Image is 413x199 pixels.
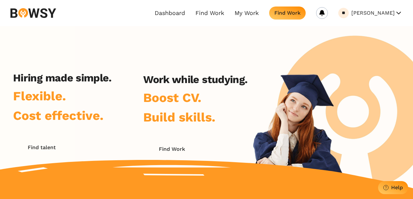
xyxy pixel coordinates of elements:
[342,11,345,15] div: Esther Ajomiwe
[143,142,200,155] button: Find Work
[155,9,185,17] a: Dashboard
[13,141,70,154] button: Find talent
[13,108,103,123] span: Cost effective.
[159,146,185,152] div: Find Work
[143,73,247,86] h2: Work while studying.
[143,110,215,124] span: Build skills.
[391,184,403,191] div: Help
[28,144,56,150] div: Find talent
[143,90,201,105] span: Boost CV.
[235,9,259,17] a: My Work
[13,72,112,84] h2: Hiring made simple.
[269,7,306,20] button: Find Work
[10,8,56,18] img: svg%3e
[13,89,66,103] span: Flexible.
[351,8,403,18] button: [PERSON_NAME]
[378,181,408,194] button: Help
[195,9,224,17] a: Find Work
[338,8,349,18] a: Esther Ajomiwe
[274,10,300,16] div: Find Work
